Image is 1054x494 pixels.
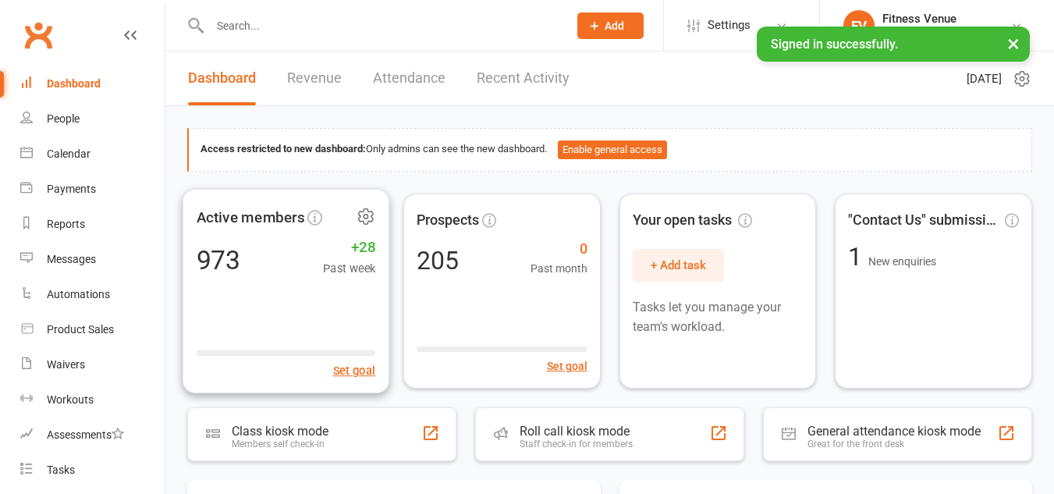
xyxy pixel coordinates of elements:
[20,418,165,453] a: Assessments
[47,218,85,230] div: Reports
[520,424,633,439] div: Roll call kiosk mode
[47,77,101,90] div: Dashboard
[205,15,557,37] input: Search...
[323,258,375,277] span: Past week
[20,66,165,101] a: Dashboard
[20,101,165,137] a: People
[47,112,80,125] div: People
[882,12,1010,26] div: Fitness Venue
[848,209,1002,232] span: "Contact Us" submissions
[531,260,587,277] span: Past month
[20,242,165,277] a: Messages
[197,246,241,272] div: 973
[197,205,305,229] span: Active members
[605,20,624,32] span: Add
[20,207,165,242] a: Reports
[547,357,587,375] button: Set goal
[47,323,114,336] div: Product Sales
[19,16,58,55] a: Clubworx
[20,137,165,172] a: Calendar
[20,453,165,488] a: Tasks
[20,312,165,347] a: Product Sales
[999,27,1027,60] button: ×
[47,288,110,300] div: Automations
[201,140,1020,159] div: Only admins can see the new dashboard.
[333,361,376,379] button: Set goal
[20,347,165,382] a: Waivers
[47,393,94,406] div: Workouts
[967,69,1002,88] span: [DATE]
[20,172,165,207] a: Payments
[201,143,366,155] strong: Access restricted to new dashboard:
[232,424,328,439] div: Class kiosk mode
[417,248,459,273] div: 205
[20,382,165,418] a: Workouts
[47,147,90,160] div: Calendar
[848,242,868,272] span: 1
[868,255,936,268] span: New enquiries
[520,439,633,450] div: Staff check-in for members
[807,424,981,439] div: General attendance kiosk mode
[708,8,751,43] span: Settings
[47,253,96,265] div: Messages
[807,439,981,450] div: Great for the front desk
[20,277,165,312] a: Automations
[577,12,644,39] button: Add
[417,209,479,232] span: Prospects
[843,10,875,41] div: FV
[47,428,124,441] div: Assessments
[882,26,1010,40] div: Fitness Venue Whitsunday
[47,358,85,371] div: Waivers
[373,52,445,105] a: Attendance
[232,439,328,450] div: Members self check-in
[558,140,667,159] button: Enable general access
[771,37,898,52] span: Signed in successfully.
[47,464,75,476] div: Tasks
[633,249,724,282] button: + Add task
[477,52,570,105] a: Recent Activity
[287,52,342,105] a: Revenue
[633,297,804,337] p: Tasks let you manage your team's workload.
[47,183,96,195] div: Payments
[633,209,752,232] span: Your open tasks
[188,52,256,105] a: Dashboard
[531,238,587,261] span: 0
[323,235,375,258] span: +28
